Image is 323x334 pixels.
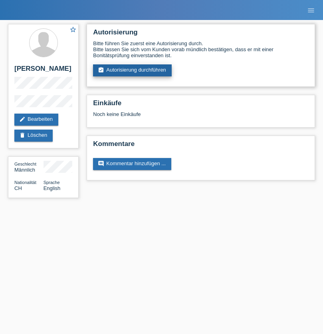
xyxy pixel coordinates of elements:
[93,99,309,111] h2: Einkäufe
[98,67,104,73] i: assignment_turned_in
[93,111,309,123] div: Noch keine Einkäufe
[303,8,319,12] a: menu
[93,140,309,152] h2: Kommentare
[93,158,171,170] a: commentKommentar hinzufügen ...
[69,26,77,33] i: star_border
[14,180,36,185] span: Nationalität
[44,185,61,191] span: English
[93,28,309,40] h2: Autorisierung
[93,40,309,58] div: Bitte führen Sie zuerst eine Autorisierung durch. Bitte lassen Sie sich vom Kunden vorab mündlich...
[19,132,26,138] i: delete
[19,116,26,122] i: edit
[14,114,58,126] a: editBearbeiten
[14,185,22,191] span: Schweiz
[307,6,315,14] i: menu
[93,64,172,76] a: assignment_turned_inAutorisierung durchführen
[69,26,77,34] a: star_border
[98,160,104,167] i: comment
[14,162,36,166] span: Geschlecht
[44,180,60,185] span: Sprache
[14,161,44,173] div: Männlich
[14,65,72,77] h2: [PERSON_NAME]
[14,130,53,142] a: deleteLöschen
